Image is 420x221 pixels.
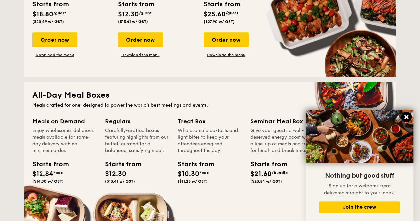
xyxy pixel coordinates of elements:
[32,19,64,24] span: ($20.49 w/ GST)
[53,170,63,175] span: /box
[53,11,66,15] span: /guest
[139,11,152,15] span: /guest
[199,170,209,175] span: /box
[324,183,395,196] span: Sign up for a welcome treat delivered straight to your inbox.
[32,90,388,101] h2: All-Day Meal Boxes
[226,11,238,15] span: /guest
[204,52,249,57] a: Download the menu
[178,170,199,178] span: $10.30
[105,127,170,154] div: Carefully-crafted boxes featuring highlights from our buffet, curated for a balanced, satisfying ...
[32,117,97,126] div: Meals on Demand
[272,170,288,175] span: /bundle
[32,170,53,178] span: $12.84
[401,112,412,122] button: Close
[118,52,163,57] a: Download the menu
[105,170,126,178] span: $12.30
[204,19,235,24] span: ($27.90 w/ GST)
[250,159,280,169] div: Starts from
[250,170,272,178] span: $21.60
[118,10,139,18] span: $12.30
[32,32,77,47] div: Order now
[250,179,282,184] span: ($23.54 w/ GST)
[178,179,208,184] span: ($11.23 w/ GST)
[204,32,249,47] div: Order now
[319,201,400,213] button: Join the crew
[204,10,226,18] span: $25.60
[105,117,170,126] div: Regulars
[32,127,97,154] div: Enjoy wholesome, delicious meals available for same-day delivery with no minimum order.
[178,127,242,154] div: Wholesome breakfasts and light bites to keep your attendees energised throughout the day.
[118,32,163,47] div: Order now
[32,102,388,109] div: Meals crafted for one, designed to power the world's best meetings and events.
[178,117,242,126] div: Treat Box
[325,172,394,180] span: Nothing but good stuff
[105,159,135,169] div: Starts from
[178,159,208,169] div: Starts from
[118,19,148,24] span: ($13.41 w/ GST)
[105,179,135,184] span: ($13.41 w/ GST)
[32,52,77,57] a: Download the menu
[250,127,315,154] div: Give your guests a well-deserved energy boost with a line-up of meals and treats for lunch and br...
[32,159,62,169] div: Starts from
[32,179,64,184] span: ($14.00 w/ GST)
[250,117,315,126] div: Seminar Meal Box
[32,10,53,18] span: $18.80
[306,110,413,163] img: DSC07876-Edit02-Large.jpeg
